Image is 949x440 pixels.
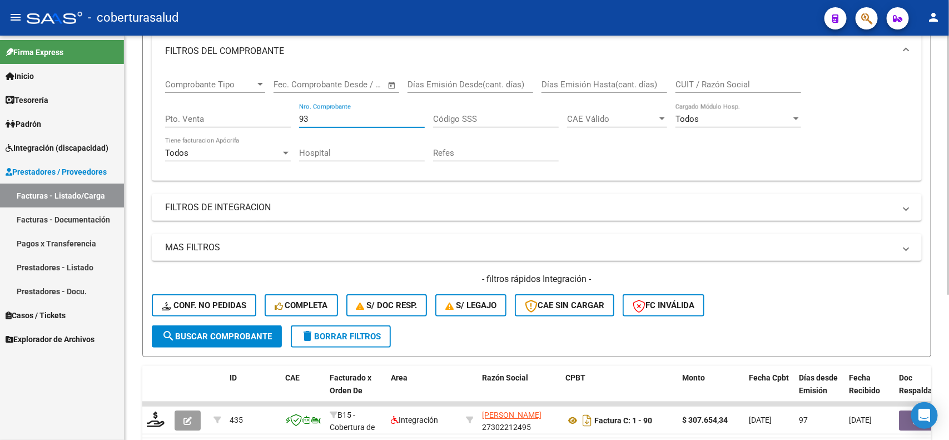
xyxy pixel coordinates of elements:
[356,300,418,310] span: S/ Doc Resp.
[633,300,694,310] span: FC Inválida
[165,241,895,254] mat-panel-title: MAS FILTROS
[391,373,408,382] span: Area
[165,201,895,214] mat-panel-title: FILTROS DE INTEGRACION
[6,166,107,178] span: Prestadores / Proveedores
[386,79,399,92] button: Open calendar
[152,325,282,348] button: Buscar Comprobante
[911,402,938,429] div: Open Intercom Messenger
[6,70,34,82] span: Inicio
[749,416,772,424] span: [DATE]
[329,80,382,90] input: Fecha fin
[165,80,255,90] span: Comprobante Tipo
[152,273,922,285] h4: - filtros rápidos Integración -
[6,46,63,58] span: Firma Express
[330,373,371,395] span: Facturado x Orden De
[165,148,188,158] span: Todos
[749,373,789,382] span: Fecha Cpbt
[927,11,940,24] mat-icon: person
[844,366,895,415] datatable-header-cell: Fecha Recibido
[152,194,922,221] mat-expansion-panel-header: FILTROS DE INTEGRACION
[274,80,319,90] input: Fecha inicio
[799,416,808,424] span: 97
[162,300,246,310] span: Conf. no pedidas
[162,332,272,342] span: Buscar Comprobante
[301,332,381,342] span: Borrar Filtros
[291,325,391,348] button: Borrar Filtros
[525,300,604,310] span: CAE SIN CARGAR
[565,373,585,382] span: CPBT
[744,366,794,415] datatable-header-cell: Fecha Cpbt
[230,373,237,382] span: ID
[561,366,678,415] datatable-header-cell: CPBT
[391,416,438,424] span: Integración
[445,300,496,310] span: S/ legajo
[899,373,949,395] span: Doc Respaldatoria
[165,45,895,57] mat-panel-title: FILTROS DEL COMPROBANTE
[152,234,922,261] mat-expansion-panel-header: MAS FILTROS
[6,333,95,345] span: Explorador de Archivos
[152,294,256,317] button: Conf. no pedidas
[9,11,22,24] mat-icon: menu
[265,294,338,317] button: Completa
[478,366,561,415] datatable-header-cell: Razón Social
[849,416,872,424] span: [DATE]
[515,294,614,317] button: CAE SIN CARGAR
[275,300,328,310] span: Completa
[346,294,428,317] button: S/ Doc Resp.
[386,366,461,415] datatable-header-cell: Area
[580,412,594,429] i: Descargar documento
[794,366,844,415] datatable-header-cell: Días desde Emisión
[6,118,41,130] span: Padrón
[162,329,175,343] mat-icon: search
[230,416,243,424] span: 435
[799,373,838,395] span: Días desde Emisión
[325,366,386,415] datatable-header-cell: Facturado x Orden De
[482,409,557,432] div: 27302212495
[482,411,541,419] span: [PERSON_NAME]
[594,416,652,425] strong: Factura C: 1 - 90
[682,373,705,382] span: Monto
[225,366,281,415] datatable-header-cell: ID
[6,94,48,106] span: Tesorería
[623,294,704,317] button: FC Inválida
[88,6,178,30] span: - coberturasalud
[6,309,66,322] span: Casos / Tickets
[281,366,325,415] datatable-header-cell: CAE
[6,142,108,154] span: Integración (discapacidad)
[482,373,528,382] span: Razón Social
[152,33,922,69] mat-expansion-panel-header: FILTROS DEL COMPROBANTE
[675,114,699,124] span: Todos
[567,114,657,124] span: CAE Válido
[285,373,300,382] span: CAE
[678,366,744,415] datatable-header-cell: Monto
[152,69,922,181] div: FILTROS DEL COMPROBANTE
[682,416,728,424] strong: $ 307.654,34
[301,329,314,343] mat-icon: delete
[435,294,506,317] button: S/ legajo
[849,373,880,395] span: Fecha Recibido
